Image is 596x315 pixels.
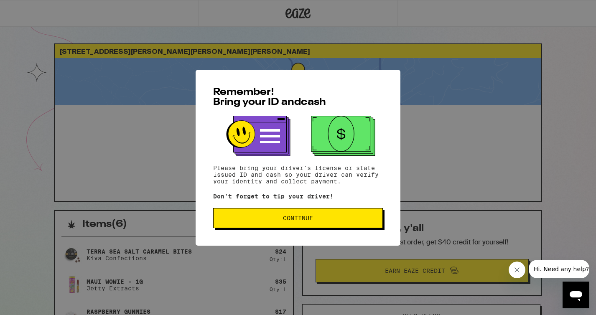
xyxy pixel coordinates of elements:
[213,208,383,228] button: Continue
[283,215,313,221] span: Continue
[529,260,589,278] iframe: Message from company
[213,193,383,200] p: Don't forget to tip your driver!
[509,262,525,278] iframe: Close message
[563,282,589,308] iframe: Button to launch messaging window
[213,87,326,107] span: Remember! Bring your ID and cash
[213,165,383,185] p: Please bring your driver's license or state issued ID and cash so your driver can verify your ide...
